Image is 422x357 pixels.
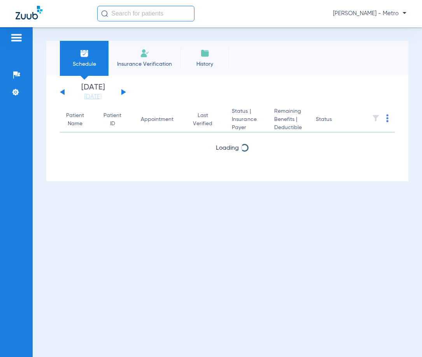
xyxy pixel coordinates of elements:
th: Status | [226,107,268,133]
div: Last Verified [193,112,212,128]
img: History [200,49,210,58]
img: Search Icon [101,10,108,17]
span: Loading [216,145,239,151]
span: Insurance Payer [232,115,262,132]
div: Appointment [141,115,180,124]
div: Last Verified [193,112,219,128]
span: [PERSON_NAME] - Metro [333,10,406,17]
span: History [186,60,223,68]
li: [DATE] [70,84,116,101]
div: Appointment [141,115,173,124]
span: Schedule [66,60,103,68]
span: Deductible [274,124,303,132]
img: group-dot-blue.svg [386,114,389,122]
div: Patient Name [66,112,84,128]
div: Patient ID [103,112,121,128]
img: Manual Insurance Verification [140,49,149,58]
img: filter.svg [372,114,380,122]
input: Search for patients [97,6,194,21]
img: Schedule [80,49,89,58]
span: Insurance Verification [114,60,175,68]
div: Patient ID [103,112,128,128]
img: hamburger-icon [10,33,23,42]
img: Zuub Logo [16,6,42,19]
a: [DATE] [70,93,116,101]
div: Patient Name [66,112,91,128]
th: Remaining Benefits | [268,107,310,133]
th: Status [310,107,362,133]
